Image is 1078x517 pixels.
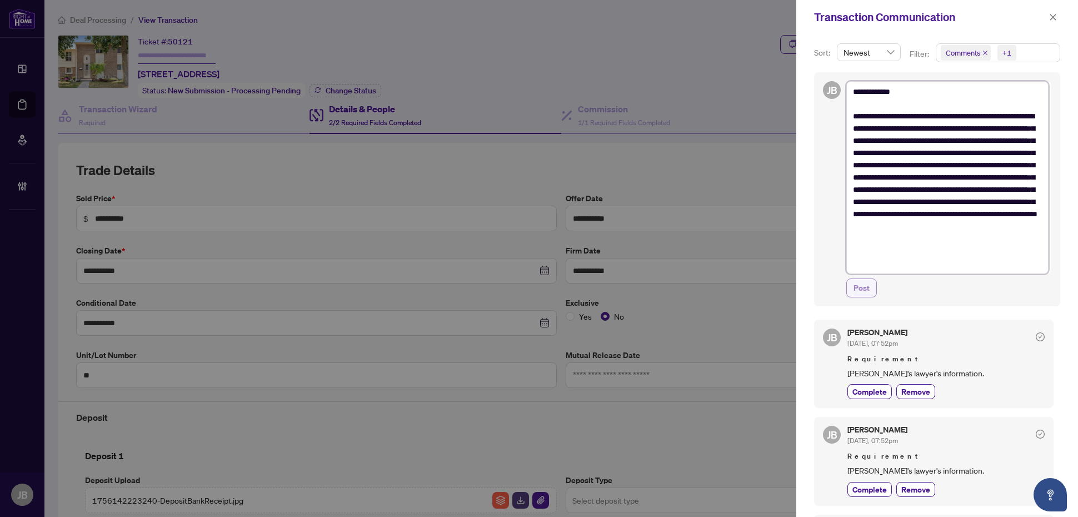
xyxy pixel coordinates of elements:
span: Post [854,279,870,297]
button: Post [846,279,877,297]
span: [DATE], 07:52pm [847,339,898,347]
span: [DATE], 07:52pm [847,436,898,445]
button: Remove [896,384,935,399]
span: JB [827,330,837,345]
button: Complete [847,482,892,497]
button: Open asap [1034,478,1067,511]
span: Requirement [847,354,1045,365]
span: [PERSON_NAME]'s lawyer's information. [847,367,1045,380]
span: JB [827,427,837,443]
span: close [982,50,988,56]
span: check-circle [1036,430,1045,439]
p: Sort: [814,47,832,59]
span: check-circle [1036,332,1045,341]
h5: [PERSON_NAME] [847,426,907,434]
span: Complete [852,484,887,495]
p: Filter: [910,48,931,60]
div: +1 [1002,47,1011,58]
span: Requirement [847,451,1045,462]
span: Complete [852,386,887,397]
h5: [PERSON_NAME] [847,329,907,336]
span: Comments [946,47,980,58]
span: Remove [901,386,930,397]
button: Remove [896,482,935,497]
span: close [1049,13,1057,21]
span: [PERSON_NAME]'s lawyer's information. [847,464,1045,477]
span: JB [827,82,837,98]
div: Transaction Communication [814,9,1046,26]
span: Comments [941,45,991,61]
span: Remove [901,484,930,495]
button: Complete [847,384,892,399]
span: Newest [844,44,894,61]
